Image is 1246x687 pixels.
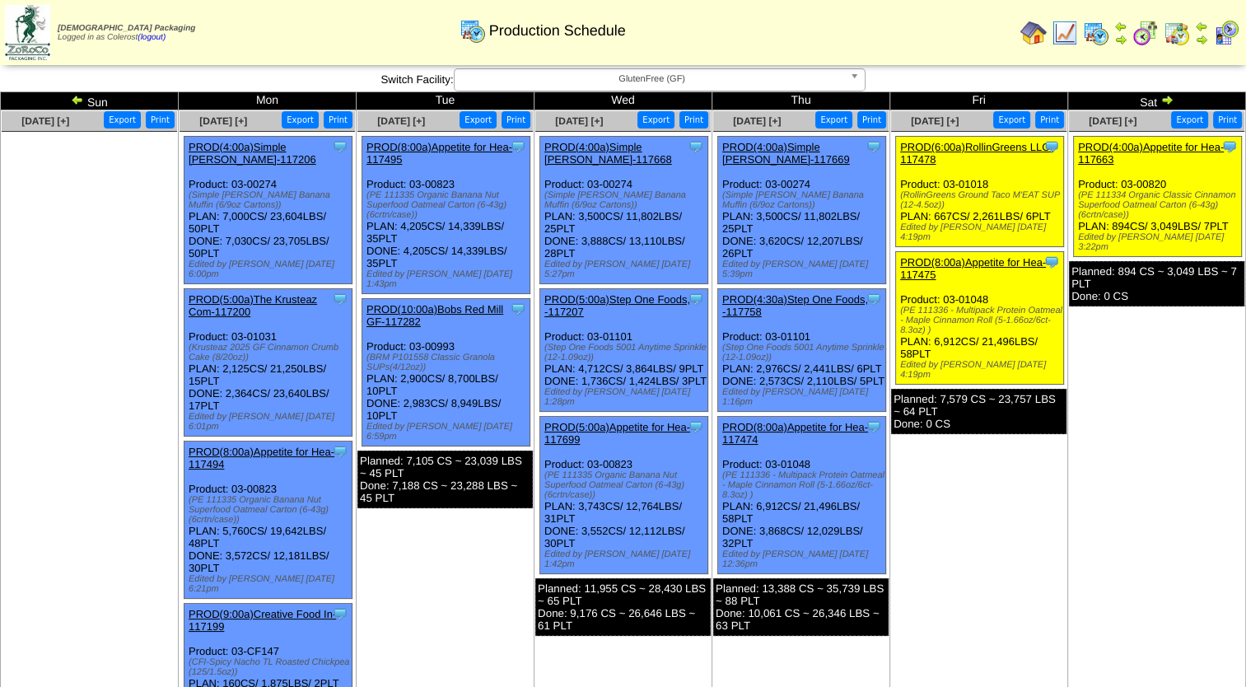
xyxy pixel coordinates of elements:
div: Planned: 7,105 CS ~ 23,039 LBS ~ 45 PLT Done: 7,188 CS ~ 23,288 LBS ~ 45 PLT [357,451,533,508]
div: (Simple [PERSON_NAME] Banana Muffin (6/9oz Cartons)) [189,190,352,210]
div: Edited by [PERSON_NAME] [DATE] 4:19pm [900,360,1063,380]
img: arrowleft.gif [1195,20,1208,33]
a: PROD(5:00a)Step One Foods, -117207 [544,293,690,318]
img: arrowleft.gif [71,93,84,106]
img: Tooltip [866,138,882,155]
div: Edited by [PERSON_NAME] [DATE] 4:19pm [900,222,1063,242]
div: Planned: 7,579 CS ~ 23,757 LBS ~ 64 PLT Done: 0 CS [891,389,1066,434]
td: Mon [179,92,357,110]
img: calendarblend.gif [1132,20,1159,46]
a: PROD(5:00a)Appetite for Hea-117699 [544,421,690,446]
a: PROD(9:00a)Creative Food In-117199 [189,608,336,633]
button: Export [637,111,674,129]
a: PROD(8:00a)Appetite for Hea-117495 [366,141,512,166]
button: Export [993,111,1030,129]
img: arrowright.gif [1114,33,1127,46]
div: Product: 03-01018 PLAN: 667CS / 2,261LBS / 6PLT [896,137,1064,247]
a: PROD(4:00a)Appetite for Hea-117663 [1078,141,1224,166]
div: Planned: 11,955 CS ~ 28,430 LBS ~ 65 PLT Done: 9,176 CS ~ 26,646 LBS ~ 61 PLT [535,578,711,636]
a: PROD(8:00a)Appetite for Hea-117475 [900,256,1046,281]
a: PROD(8:00a)Appetite for Hea-117494 [189,446,334,470]
span: Production Schedule [489,22,626,40]
img: Tooltip [1043,254,1060,270]
div: Product: 03-00993 PLAN: 2,900CS / 8,700LBS / 10PLT DONE: 2,983CS / 8,949LBS / 10PLT [362,299,530,446]
img: arrowright.gif [1195,33,1208,46]
div: Edited by [PERSON_NAME] [DATE] 3:22pm [1078,232,1241,252]
button: Export [1171,111,1208,129]
img: Tooltip [1221,138,1238,155]
td: Fri [890,92,1068,110]
div: Edited by [PERSON_NAME] [DATE] 1:16pm [722,387,885,407]
a: PROD(5:00a)The Krusteaz Com-117200 [189,293,317,318]
a: PROD(10:00a)Bobs Red Mill GF-117282 [366,303,503,328]
div: Product: 03-00823 PLAN: 4,205CS / 14,339LBS / 35PLT DONE: 4,205CS / 14,339LBS / 35PLT [362,137,530,294]
div: Edited by [PERSON_NAME] [DATE] 6:21pm [189,574,352,594]
img: Tooltip [510,138,526,155]
img: line_graph.gif [1052,20,1078,46]
a: [DATE] [+] [733,115,781,127]
div: (PE 111335 Organic Banana Nut Superfood Oatmeal Carton (6-43g)(6crtn/case)) [366,190,530,220]
div: (Simple [PERSON_NAME] Banana Muffin (6/9oz Cartons)) [722,190,885,210]
button: Export [282,111,319,129]
img: zoroco-logo-small.webp [5,5,50,60]
td: Thu [712,92,890,110]
a: PROD(4:30a)Step One Foods, -117758 [722,293,868,318]
img: calendarinout.gif [1164,20,1190,46]
a: [DATE] [+] [1089,115,1136,127]
img: Tooltip [866,291,882,307]
a: [DATE] [+] [555,115,603,127]
img: Tooltip [688,418,704,435]
div: Edited by [PERSON_NAME] [DATE] 5:39pm [722,259,885,279]
div: Product: 03-01101 PLAN: 2,976CS / 2,441LBS / 6PLT DONE: 2,573CS / 2,110LBS / 5PLT [718,289,886,412]
div: Edited by [PERSON_NAME] [DATE] 6:01pm [189,412,352,432]
td: Tue [357,92,534,110]
span: Logged in as Colerost [58,24,195,42]
img: Tooltip [332,138,348,155]
img: calendarcustomer.gif [1213,20,1239,46]
a: PROD(8:00a)Appetite for Hea-117474 [722,421,868,446]
div: Product: 03-00274 PLAN: 3,500CS / 11,802LBS / 25PLT DONE: 3,888CS / 13,110LBS / 28PLT [540,137,708,284]
img: arrowright.gif [1160,93,1174,106]
td: Sat [1068,92,1246,110]
div: Product: 03-01101 PLAN: 4,712CS / 3,864LBS / 9PLT DONE: 1,736CS / 1,424LBS / 3PLT [540,289,708,412]
div: Edited by [PERSON_NAME] [DATE] 6:00pm [189,259,352,279]
div: Edited by [PERSON_NAME] [DATE] 1:43pm [366,269,530,289]
button: Print [1035,111,1064,129]
img: home.gif [1020,20,1047,46]
span: GlutenFree (GF) [461,69,843,89]
div: Product: 03-00820 PLAN: 894CS / 3,049LBS / 7PLT [1074,137,1242,257]
img: Tooltip [688,291,704,307]
button: Print [1213,111,1242,129]
div: (Step One Foods 5001 Anytime Sprinkle (12-1.09oz)) [722,343,885,362]
a: [DATE] [+] [377,115,425,127]
div: Product: 03-01031 PLAN: 2,125CS / 21,250LBS / 15PLT DONE: 2,364CS / 23,640LBS / 17PLT [184,289,352,437]
div: (RollinGreens Ground Taco M'EAT SUP (12-4.5oz)) [900,190,1063,210]
div: (PE 111336 - Multipack Protein Oatmeal - Maple Cinnamon Roll (5-1.66oz/6ct-8.3oz) ) [900,306,1063,335]
button: Export [460,111,497,129]
div: (BRM P101558 Classic Granola SUPs(4/12oz)) [366,353,530,372]
a: PROD(4:00a)Simple [PERSON_NAME]-117669 [722,141,850,166]
button: Print [146,111,175,129]
div: (Krusteaz 2025 GF Cinnamon Crumb Cake (8/20oz)) [189,343,352,362]
button: Print [679,111,708,129]
a: [DATE] [+] [21,115,69,127]
button: Print [857,111,886,129]
div: Edited by [PERSON_NAME] [DATE] 6:59pm [366,422,530,442]
img: Tooltip [866,418,882,435]
div: (PE 111336 - Multipack Protein Oatmeal - Maple Cinnamon Roll (5-1.66oz/6ct-8.3oz) ) [722,470,885,500]
td: Wed [534,92,712,110]
img: Tooltip [688,138,704,155]
img: arrowleft.gif [1114,20,1127,33]
div: (PE 111335 Organic Banana Nut Superfood Oatmeal Carton (6-43g)(6crtn/case)) [544,470,707,500]
div: Planned: 894 CS ~ 3,049 LBS ~ 7 PLT Done: 0 CS [1069,261,1244,306]
a: PROD(6:00a)RollinGreens LLC-117478 [900,141,1053,166]
span: [DEMOGRAPHIC_DATA] Packaging [58,24,195,33]
button: Export [815,111,852,129]
div: (PE 111334 Organic Classic Cinnamon Superfood Oatmeal Carton (6-43g)(6crtn/case)) [1078,190,1241,220]
div: Product: 03-01048 PLAN: 6,912CS / 21,496LBS / 58PLT [896,252,1064,385]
